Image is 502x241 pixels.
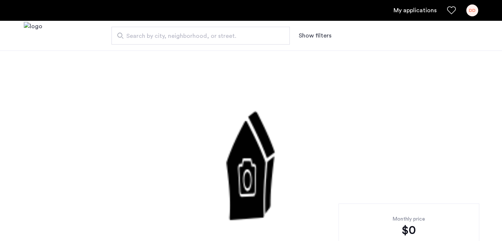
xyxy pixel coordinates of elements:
[350,223,467,238] div: $0
[466,4,478,16] div: DD
[126,32,269,40] span: Search by city, neighborhood, or street.
[350,215,467,223] div: Monthly price
[299,31,331,40] button: Show or hide filters
[393,6,437,15] a: My application
[447,6,456,15] a: Favorites
[111,27,290,45] input: Apartment Search
[24,22,42,50] img: logo
[24,22,42,50] a: Cazamio logo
